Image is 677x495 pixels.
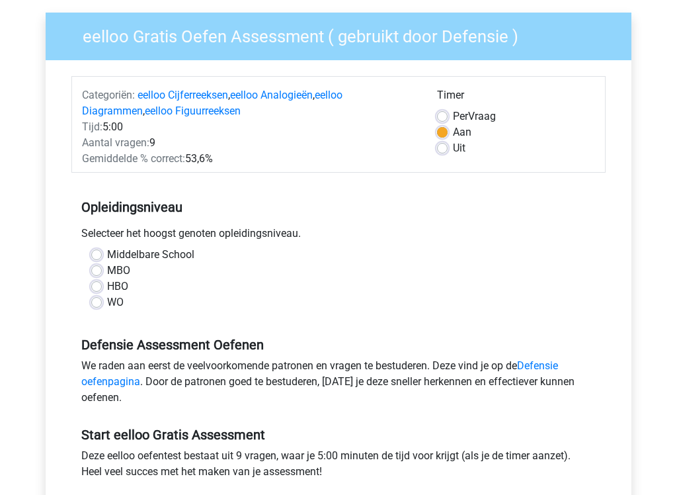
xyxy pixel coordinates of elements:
div: Selecteer het hoogst genoten opleidingsniveau. [71,226,606,247]
label: HBO [107,279,128,295]
span: Tijd: [82,121,102,134]
label: MBO [107,263,130,279]
div: 53,6% [72,152,427,167]
a: eelloo Cijferreeksen [138,89,228,102]
label: Aan [453,125,471,141]
label: Uit [453,141,465,157]
div: , , , [72,88,427,120]
h5: Opleidingsniveau [81,195,596,221]
h5: Start eelloo Gratis Assessment [81,427,596,443]
div: 9 [72,136,427,152]
span: Gemiddelde % correct: [82,153,185,165]
a: eelloo Analogieën [230,89,313,102]
label: Middelbare School [107,247,194,263]
span: Aantal vragen: [82,137,149,150]
div: Timer [437,88,595,109]
a: eelloo Figuurreeksen [145,105,241,118]
label: Vraag [453,109,496,125]
label: WO [107,295,124,311]
span: Per [453,111,468,123]
span: Categoriën: [82,89,135,102]
div: 5:00 [72,120,427,136]
div: We raden aan eerst de veelvoorkomende patronen en vragen te bestuderen. Deze vind je op de . Door... [71,359,606,412]
h5: Defensie Assessment Oefenen [81,337,596,353]
div: Deze eelloo oefentest bestaat uit 9 vragen, waar je 5:00 minuten de tijd voor krijgt (als je de t... [71,449,606,486]
h3: eelloo Gratis Oefen Assessment ( gebruikt door Defensie ) [67,22,621,48]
